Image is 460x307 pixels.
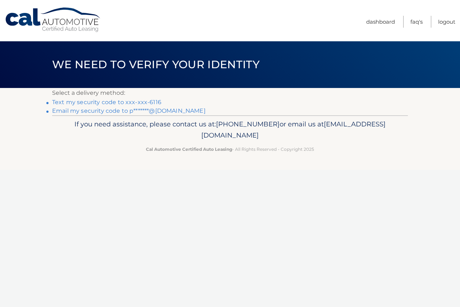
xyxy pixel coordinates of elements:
a: Email my security code to p*******@[DOMAIN_NAME] [52,107,206,114]
p: If you need assistance, please contact us at: or email us at [57,118,403,141]
a: Dashboard [366,16,395,28]
span: We need to verify your identity [52,58,259,71]
p: - All Rights Reserved - Copyright 2025 [57,145,403,153]
a: Logout [438,16,455,28]
p: Select a delivery method: [52,88,408,98]
a: Cal Automotive [5,7,102,33]
span: [PHONE_NUMBER] [216,120,280,128]
a: Text my security code to xxx-xxx-6116 [52,99,161,106]
a: FAQ's [410,16,423,28]
strong: Cal Automotive Certified Auto Leasing [146,146,232,152]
